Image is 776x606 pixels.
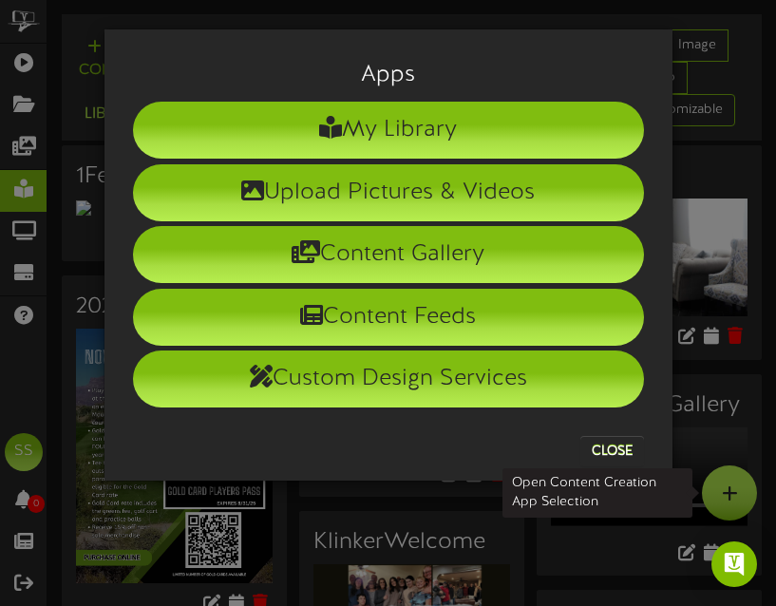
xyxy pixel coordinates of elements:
[133,102,644,159] li: My Library
[133,350,644,407] li: Custom Design Services
[133,289,644,346] li: Content Feeds
[711,541,757,587] div: Open Intercom Messenger
[580,436,644,466] button: Close
[133,226,644,283] li: Content Gallery
[133,164,644,221] li: Upload Pictures & Videos
[133,63,644,87] h3: Apps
